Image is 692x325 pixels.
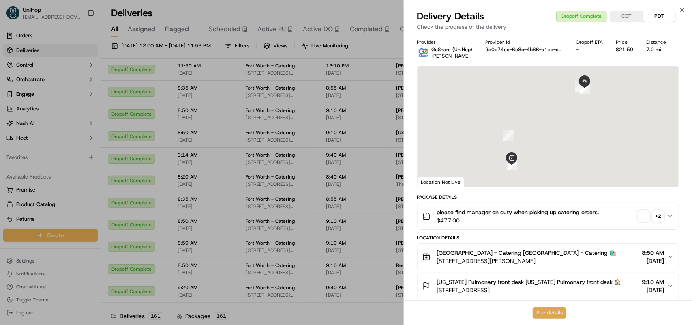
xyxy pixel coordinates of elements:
div: 💻 [69,182,75,189]
button: 9e0b74ce-6e8c-4b66-a1ce-c2b9203eda21 [486,46,563,53]
a: 📗Knowledge Base [5,178,65,193]
div: 3 [503,130,514,141]
span: [PERSON_NAME] [432,53,470,59]
div: Provider Id [486,39,563,45]
div: We're available if you need us! [36,86,111,92]
span: [DATE] [642,286,664,294]
div: 📗 [8,182,15,189]
span: [STREET_ADDRESS][PERSON_NAME] [437,257,617,265]
div: 2 [507,160,517,170]
span: [PERSON_NAME] [25,126,66,132]
button: See all [126,104,148,114]
span: [GEOGRAPHIC_DATA] - Catering [GEOGRAPHIC_DATA] - Catering 🛍️ [437,249,617,257]
button: PDT [643,11,675,22]
div: Start new chat [36,77,133,86]
span: please find manager on duty when picking up catering orders. [437,208,599,216]
span: [DATE] [642,257,664,265]
img: Nash [8,8,24,24]
div: 6 [579,83,590,94]
button: Start new chat [138,80,148,90]
img: Asif Zaman Khan [8,118,21,131]
button: [US_STATE] Pulmonary front desk [US_STATE] Pulmonary front desk 🏠[STREET_ADDRESS]9:10 AM[DATE] [418,273,679,299]
div: + 2 [653,211,664,222]
p: Check the progress of the delivery [417,23,679,31]
img: 1736555255976-a54dd68f-1ca7-489b-9aae-adbdc363a1c4 [16,126,23,133]
img: 1736555255976-a54dd68f-1ca7-489b-9aae-adbdc363a1c4 [16,148,23,155]
span: API Documentation [77,181,130,189]
span: 9:10 AM [642,278,664,286]
p: GoShare (UniHop) [432,46,473,53]
span: Delivery Details [417,10,484,23]
a: Powered byPylon [57,201,98,207]
div: Location Details [417,235,679,241]
span: [STREET_ADDRESS] [437,286,621,294]
div: $21.50 [616,46,633,53]
span: Knowledge Base [16,181,62,189]
div: Provider [417,39,473,45]
span: Pylon [81,201,98,207]
div: Past conversations [8,105,54,112]
span: [DATE] [72,148,88,154]
div: Package Details [417,194,679,200]
span: • [67,126,70,132]
img: 1736555255976-a54dd68f-1ca7-489b-9aae-adbdc363a1c4 [8,77,23,92]
button: please find manager on duty when picking up catering orders.$477.00+2 [418,203,679,229]
div: - [576,46,603,53]
div: Price [616,39,633,45]
button: See details [533,307,566,319]
img: Brigitte Vinadas [8,140,21,153]
button: CDT [611,11,643,22]
div: Location Not Live [418,177,464,187]
p: Welcome 👋 [8,32,148,45]
div: 4 [575,81,585,92]
span: [US_STATE] Pulmonary front desk [US_STATE] Pulmonary front desk 🏠 [437,278,621,286]
img: 4281594248423_2fcf9dad9f2a874258b8_72.png [17,77,32,92]
img: goshare_logo.png [417,46,430,59]
span: $477.00 [437,216,599,224]
span: 8:50 AM [642,249,664,257]
div: 7.0 mi [646,46,666,53]
div: Dropoff ETA [576,39,603,45]
div: Distance [646,39,666,45]
button: [GEOGRAPHIC_DATA] - Catering [GEOGRAPHIC_DATA] - Catering 🛍️[STREET_ADDRESS][PERSON_NAME]8:50 AM[... [418,244,679,270]
input: Got a question? Start typing here... [21,52,146,61]
span: • [67,148,70,154]
span: [PERSON_NAME] [25,148,66,154]
a: 💻API Documentation [65,178,133,193]
span: [DATE] [72,126,88,132]
button: +2 [638,211,664,222]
